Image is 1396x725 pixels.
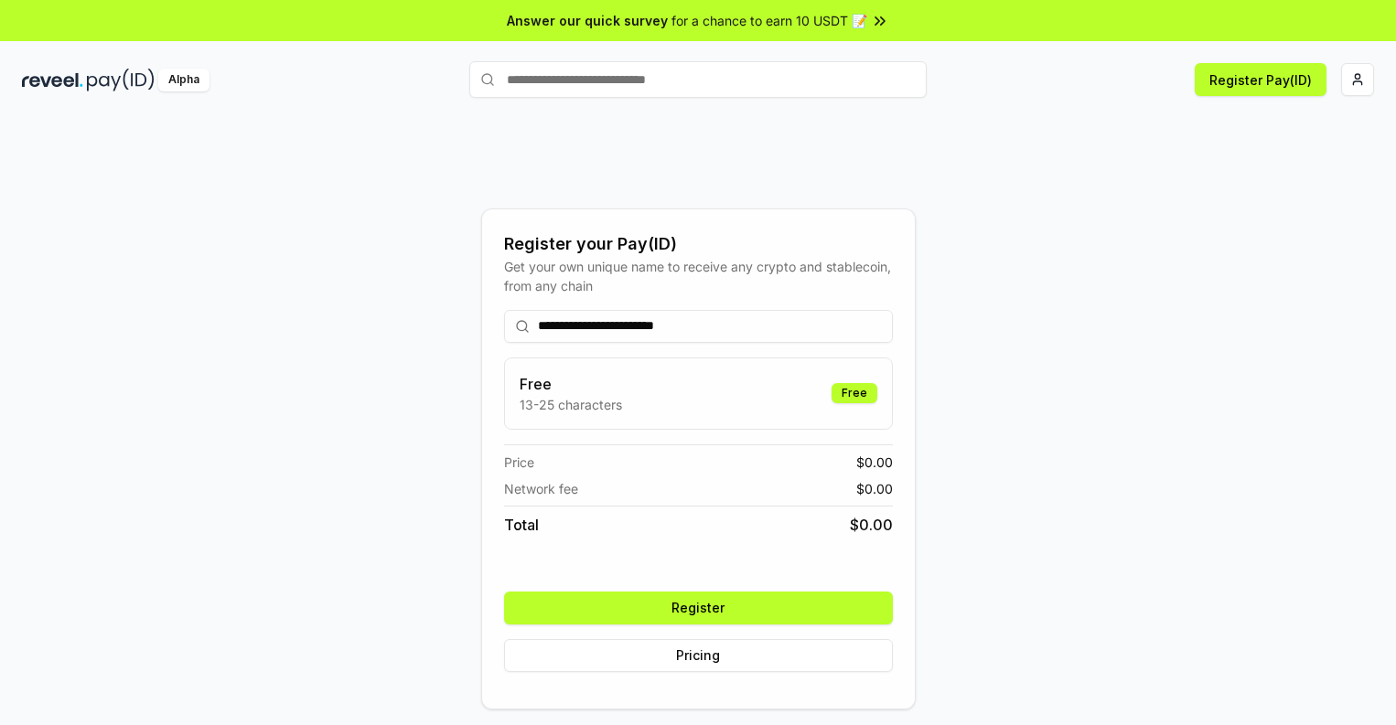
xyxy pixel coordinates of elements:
[520,373,622,395] h3: Free
[507,11,668,30] span: Answer our quick survey
[671,11,867,30] span: for a chance to earn 10 USDT 📝
[504,231,893,257] div: Register your Pay(ID)
[856,453,893,472] span: $ 0.00
[504,639,893,672] button: Pricing
[520,395,622,414] p: 13-25 characters
[504,479,578,498] span: Network fee
[504,592,893,624] button: Register
[832,383,877,403] div: Free
[504,514,539,536] span: Total
[158,69,209,91] div: Alpha
[850,514,893,536] span: $ 0.00
[504,257,893,295] div: Get your own unique name to receive any crypto and stablecoin, from any chain
[1195,63,1326,96] button: Register Pay(ID)
[504,453,534,472] span: Price
[856,479,893,498] span: $ 0.00
[22,69,83,91] img: reveel_dark
[87,69,155,91] img: pay_id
